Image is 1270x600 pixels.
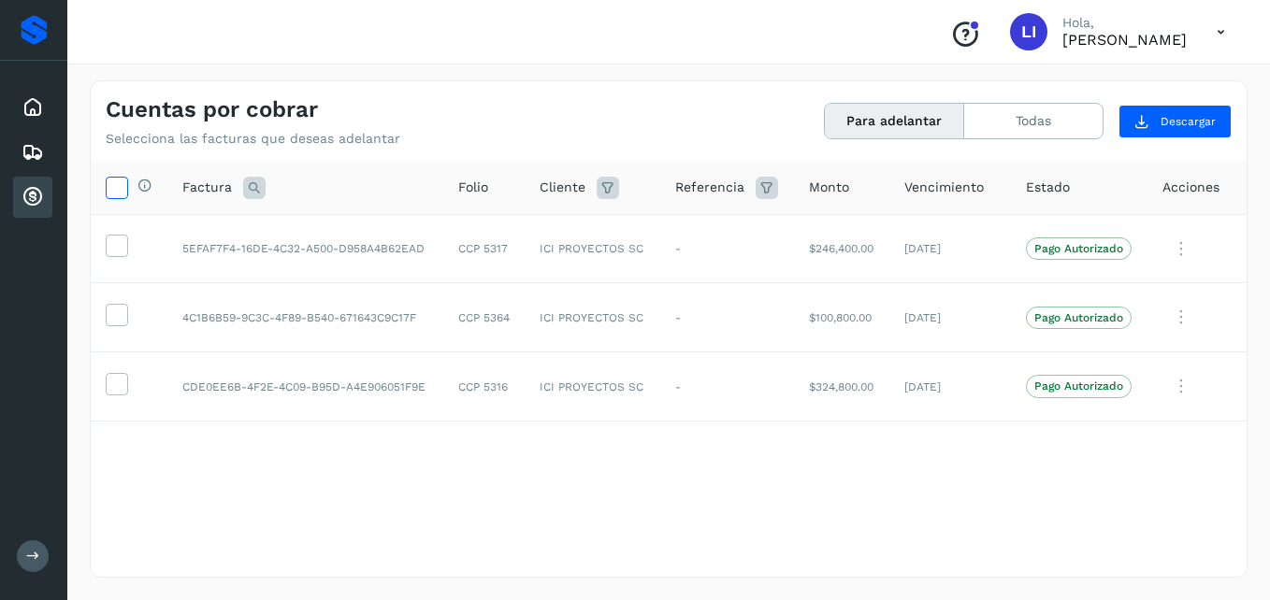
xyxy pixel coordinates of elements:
span: Folio [458,178,488,197]
td: CCP 5317 [443,214,526,283]
td: - [660,352,794,421]
div: Embarques [13,132,52,173]
td: [DATE] [889,214,1011,283]
td: [DATE] [889,352,1011,421]
td: CCP 5316 [443,352,526,421]
button: Para adelantar [825,104,964,138]
button: Todas [964,104,1103,138]
td: - [660,283,794,352]
td: [DATE] [889,283,1011,352]
td: $324,800.00 [794,352,889,421]
span: Descargar [1161,113,1216,130]
p: Lilian Ibarra Garcia [1062,31,1187,49]
h4: Cuentas por cobrar [106,96,318,123]
button: Descargar [1118,105,1232,138]
p: Pago Autorizado [1034,379,1123,393]
span: Factura [182,178,232,197]
td: ICI PROYECTOS SC [525,352,659,421]
td: $246,400.00 [794,214,889,283]
span: Vencimiento [904,178,984,197]
span: Monto [809,178,849,197]
td: $100,800.00 [794,283,889,352]
div: Cuentas por cobrar [13,177,52,218]
p: Pago Autorizado [1034,242,1123,255]
span: Cliente [540,178,585,197]
td: ICI PROYECTOS SC [525,214,659,283]
p: Selecciona las facturas que deseas adelantar [106,131,400,147]
span: Referencia [675,178,744,197]
td: CDE0EE6B-4F2E-4C09-B95D-A4E906051F9E [167,352,443,421]
span: Estado [1026,178,1070,197]
div: Inicio [13,87,52,128]
span: Acciones [1162,178,1219,197]
td: 5EFAF7F4-16DE-4C32-A500-D958A4B62EAD [167,214,443,283]
p: Hola, [1062,15,1187,31]
td: ICI PROYECTOS SC [525,283,659,352]
td: - [660,214,794,283]
p: Pago Autorizado [1034,311,1123,324]
td: CCP 5364 [443,283,526,352]
td: 4C1B6B59-9C3C-4F89-B540-671643C9C17F [167,283,443,352]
